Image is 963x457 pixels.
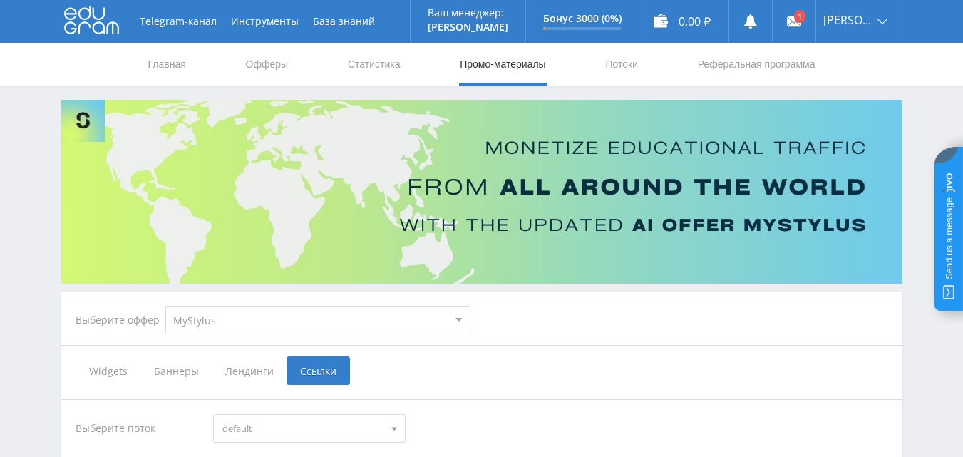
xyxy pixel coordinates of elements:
[212,356,287,385] span: Лендинги
[76,314,165,326] div: Выберите оффер
[76,356,140,385] span: Widgets
[140,356,212,385] span: Баннеры
[76,414,200,443] div: Выберите поток
[696,43,817,86] a: Реферальная программа
[428,7,508,19] p: Ваш менеджер:
[147,43,187,86] a: Главная
[604,43,639,86] a: Потоки
[244,43,290,86] a: Офферы
[428,21,508,33] p: [PERSON_NAME]
[222,415,383,442] span: default
[346,43,402,86] a: Статистика
[543,13,622,24] p: Бонус 3000 (0%)
[287,356,350,385] span: Ссылки
[61,100,902,284] img: Banner
[823,14,873,26] span: [PERSON_NAME]
[458,43,547,86] a: Промо-материалы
